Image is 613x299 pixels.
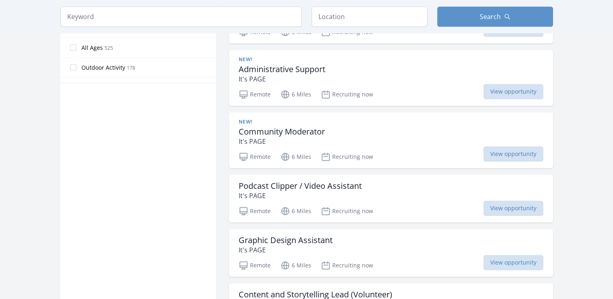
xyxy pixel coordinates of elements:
[239,245,333,255] p: It's PAGE
[483,146,543,162] span: View opportunity
[229,50,553,106] a: New! Administrative Support It's PAGE Remote 6 Miles Recruiting now View opportunity
[321,90,373,99] p: Recruiting now
[60,6,302,27] input: Keyword
[280,90,311,99] p: 6 Miles
[483,255,543,270] span: View opportunity
[239,191,362,201] p: It's PAGE
[321,152,373,162] p: Recruiting now
[239,90,271,99] p: Remote
[483,84,543,99] span: View opportunity
[70,64,77,70] input: Outdoor Activity 178
[239,206,271,216] p: Remote
[105,45,113,51] span: 525
[483,201,543,216] span: View opportunity
[229,229,553,277] a: Graphic Design Assistant It's PAGE Remote 6 Miles Recruiting now View opportunity
[239,152,271,162] p: Remote
[239,64,325,74] h3: Administrative Support
[280,261,311,270] p: 6 Miles
[321,261,373,270] p: Recruiting now
[239,137,325,146] p: It's PAGE
[280,206,311,216] p: 6 Miles
[239,119,252,125] span: New!
[229,112,553,168] a: New! Community Moderator It's PAGE Remote 6 Miles Recruiting now View opportunity
[229,175,553,222] a: Podcast Clipper / Video Assistant It's PAGE Remote 6 Miles Recruiting now View opportunity
[239,235,333,245] h3: Graphic Design Assistant
[437,6,553,27] button: Search
[81,44,103,52] span: All Ages
[239,261,271,270] p: Remote
[280,152,311,162] p: 6 Miles
[239,127,325,137] h3: Community Moderator
[480,12,501,21] span: Search
[239,181,362,191] h3: Podcast Clipper / Video Assistant
[239,56,252,63] span: New!
[127,64,135,71] span: 178
[70,44,77,51] input: All Ages 525
[81,64,125,72] span: Outdoor Activity
[321,206,373,216] p: Recruiting now
[239,74,325,84] p: It's PAGE
[312,6,427,27] input: Location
